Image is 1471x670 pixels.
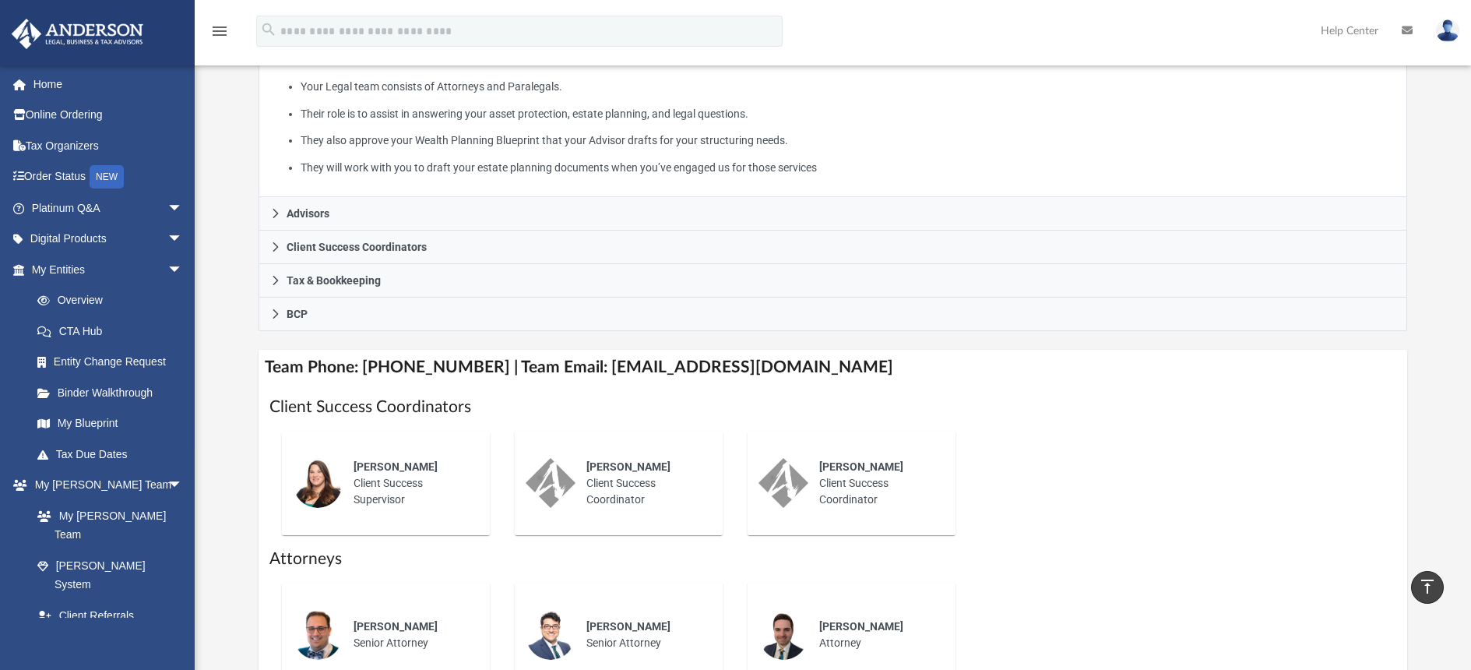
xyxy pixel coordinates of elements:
[758,610,808,660] img: thumbnail
[11,192,206,224] a: Platinum Q&Aarrow_drop_down
[259,298,1407,331] a: BCP
[167,192,199,224] span: arrow_drop_down
[586,460,670,473] span: [PERSON_NAME]
[22,285,206,316] a: Overview
[343,448,479,519] div: Client Success Supervisor
[259,197,1407,231] a: Advisors
[287,309,308,319] span: BCP
[343,608,479,662] div: Senior Attorney
[575,608,712,662] div: Senior Attorney
[167,254,199,286] span: arrow_drop_down
[287,208,329,219] span: Advisors
[301,77,1395,97] li: Your Legal team consists of Attorneys and Paralegals.
[526,458,575,508] img: thumbnail
[526,610,575,660] img: thumbnail
[11,130,206,161] a: Tax Organizers
[167,224,199,256] span: arrow_drop_down
[22,550,199,600] a: [PERSON_NAME] System
[301,158,1395,178] li: They will work with you to draft your estate planning documents when you’ve engaged us for those ...
[11,69,206,100] a: Home
[1418,577,1437,596] i: vertical_align_top
[259,350,1407,385] h4: Team Phone: [PHONE_NUMBER] | Team Email: [EMAIL_ADDRESS][DOMAIN_NAME]
[210,22,229,41] i: menu
[22,500,191,550] a: My [PERSON_NAME] Team
[758,458,808,508] img: thumbnail
[22,439,206,470] a: Tax Due Dates
[354,620,438,633] span: [PERSON_NAME]
[293,458,343,508] img: thumbnail
[22,408,199,439] a: My Blueprint
[22,347,206,378] a: Entity Change Request
[287,275,381,286] span: Tax & Bookkeeping
[575,448,712,519] div: Client Success Coordinator
[11,470,199,501] a: My [PERSON_NAME] Teamarrow_drop_down
[259,231,1407,264] a: Client Success Coordinators
[354,460,438,473] span: [PERSON_NAME]
[210,30,229,41] a: menu
[270,50,1395,177] p: What My Attorneys & Paralegals Do:
[301,131,1395,150] li: They also approve your Wealth Planning Blueprint that your Advisor drafts for your structuring ne...
[293,610,343,660] img: thumbnail
[1411,571,1444,604] a: vertical_align_top
[259,39,1407,197] div: Attorneys & Paralegals
[11,224,206,255] a: Digital Productsarrow_drop_down
[269,396,1396,418] h1: Client Success Coordinators
[11,100,206,131] a: Online Ordering
[90,165,124,189] div: NEW
[819,460,903,473] span: [PERSON_NAME]
[22,600,199,631] a: Client Referrals
[22,377,206,408] a: Binder Walkthrough
[11,161,206,193] a: Order StatusNEW
[808,448,945,519] div: Client Success Coordinator
[167,470,199,502] span: arrow_drop_down
[1436,19,1459,42] img: User Pic
[269,548,1396,570] h1: Attorneys
[287,242,427,252] span: Client Success Coordinators
[7,19,148,49] img: Anderson Advisors Platinum Portal
[22,316,206,347] a: CTA Hub
[11,254,206,285] a: My Entitiesarrow_drop_down
[259,264,1407,298] a: Tax & Bookkeeping
[586,620,670,633] span: [PERSON_NAME]
[808,608,945,662] div: Attorney
[260,21,277,38] i: search
[819,620,903,633] span: [PERSON_NAME]
[301,104,1395,124] li: Their role is to assist in answering your asset protection, estate planning, and legal questions.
